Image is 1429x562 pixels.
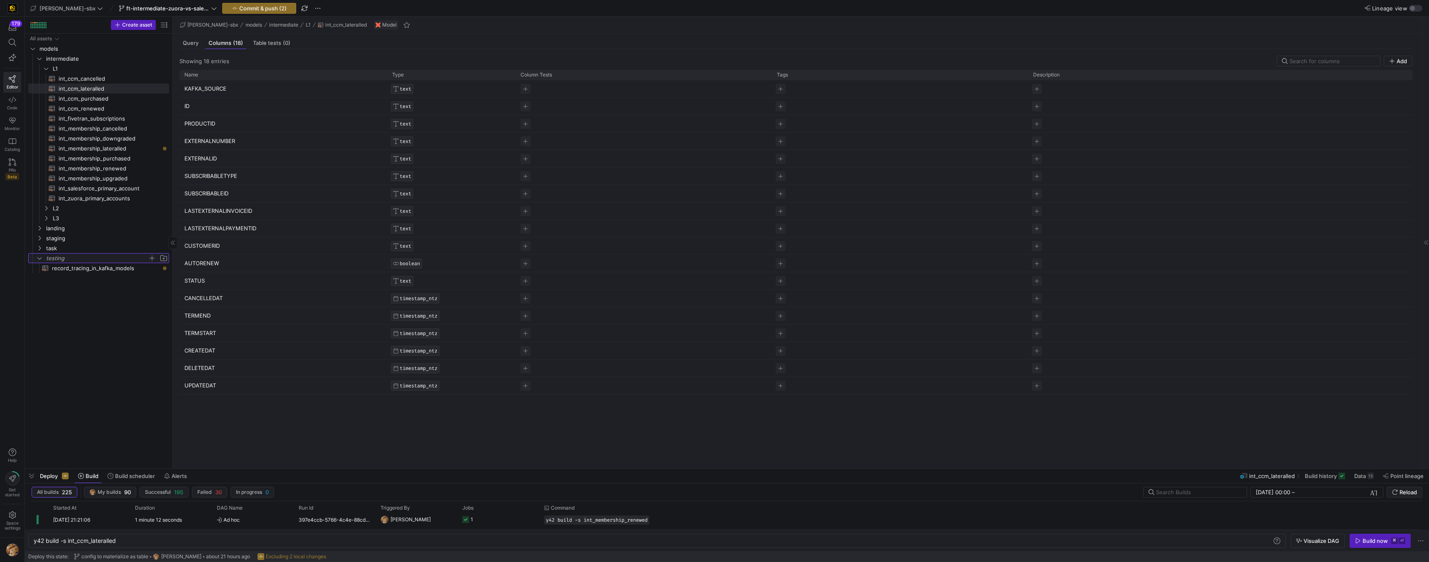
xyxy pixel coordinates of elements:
a: Editor [3,72,21,93]
button: Reload [1387,487,1422,498]
span: Help [7,458,17,463]
div: Press SPACE to select this row. [28,133,169,143]
span: TIMESTAMP_NTZ [400,296,437,301]
span: [PERSON_NAME] [161,554,201,560]
button: models [243,20,264,30]
span: TEXT [400,243,411,249]
div: Press SPACE to select this row. [179,290,1412,307]
button: In progress0 [231,487,274,498]
p: AUTORENEW [184,255,382,271]
span: TEXT [400,191,411,197]
span: Column Tests [521,72,552,78]
input: Start datetime [1256,489,1290,495]
span: TEXT [400,138,411,144]
p: LASTEXTERNALPAYMENTID [184,220,382,237]
button: intermediate [267,20,300,30]
img: https://storage.googleapis.com/y42-prod-data-exchange/images/1Nvl5cecG3s9yuu18pSpZlzl4PBNfpIlp06V... [153,553,160,560]
div: Press SPACE to select this row. [179,360,1412,377]
span: TIMESTAMP_NTZ [400,330,437,336]
span: – [1292,489,1295,495]
div: Press SPACE to select this row. [28,153,169,163]
span: int_ccm_lateralled [325,22,367,28]
span: int_zuora_primary_accounts​​​​​​​​​​ [59,194,160,203]
span: 30 [215,489,222,495]
div: Press SPACE to select this row. [32,510,1419,530]
span: Query [183,40,199,46]
span: models [39,44,168,54]
y42-duration: 1 minute 12 seconds [135,517,182,523]
p: CUSTOMERID [184,238,382,254]
span: TEXT [400,173,411,179]
img: https://storage.googleapis.com/y42-prod-data-exchange/images/uAsz27BndGEK0hZWDFeOjoxA7jCwgK9jE472... [8,4,17,12]
span: Add [1397,58,1407,64]
button: Help [3,445,21,466]
button: All builds225 [32,487,77,498]
button: Alerts [160,469,191,483]
span: Beta [5,173,19,180]
span: Type [392,72,404,78]
span: TEXT [400,104,411,109]
p: LASTEXTERNALINVOICEID [184,203,382,219]
p: SUBSCRIBABLETYPE [184,168,382,184]
div: Press SPACE to select this row. [28,44,169,54]
span: intermediate [46,54,168,64]
input: Search Builds [1156,489,1240,495]
div: Press SPACE to select this row. [28,74,169,84]
div: Press SPACE to select this row. [28,213,169,223]
p: CREATEDAT [184,343,382,359]
span: Visualize DAG [1304,537,1339,544]
span: Successful [145,489,171,495]
span: 0 [265,489,269,495]
span: TEXT [400,226,411,232]
span: TEXT [400,278,411,284]
span: Model [382,22,397,28]
span: staging [46,234,168,243]
span: [PERSON_NAME]-sbx [39,5,96,12]
span: Jobs [462,505,474,511]
a: https://storage.googleapis.com/y42-prod-data-exchange/images/uAsz27BndGEK0hZWDFeOjoxA7jCwgK9jE472... [3,1,21,15]
span: Build history [1305,473,1337,479]
div: Press SPACE to select this row. [179,168,1412,185]
button: Getstarted [3,468,21,500]
a: PRsBeta [3,155,21,183]
span: record_tracing_in_kafka_models​​​​​​​​​​ [52,264,160,273]
p: ID [184,98,382,114]
img: https://storage.googleapis.com/y42-prod-data-exchange/images/1Nvl5cecG3s9yuu18pSpZlzl4PBNfpIlp06V... [89,489,96,495]
a: Monitor [3,113,21,134]
span: Description [1033,72,1060,78]
div: Press SPACE to select this row. [28,163,169,173]
a: int_membership_lateralled​​​​​​​​​​ [28,143,169,153]
span: intermediate [269,22,298,28]
span: 90 [124,489,131,495]
span: Ad hoc [217,510,289,530]
a: Catalog [3,134,21,155]
div: 15 [1368,473,1374,479]
div: Press SPACE to select this row. [179,237,1412,255]
span: int_membership_lateralled​​​​​​​​​​ [59,144,160,153]
button: https://storage.googleapis.com/y42-prod-data-exchange/images/1Nvl5cecG3s9yuu18pSpZlzl4PBNfpIlp06V... [3,541,21,559]
span: TIMESTAMP_NTZ [400,383,437,389]
button: Visualize DAG [1291,534,1345,548]
span: TIMESTAMP_NTZ [400,313,437,319]
p: UPDATEDAT [184,377,382,394]
p: SUBSCRIBABLEID [184,185,382,202]
span: Duration [135,505,155,511]
span: int_membership_downgraded​​​​​​​​​​ [59,134,160,143]
div: Press SPACE to select this row. [28,263,169,273]
span: L3 [53,214,168,223]
div: Press SPACE to select this row. [28,223,169,233]
span: TEXT [400,156,411,162]
button: 179 [3,20,21,35]
span: TEXT [400,86,411,92]
span: Create asset [122,22,152,28]
div: Press SPACE to select this row. [179,377,1412,394]
p: EXTERNALID [184,150,382,167]
button: int_ccm_lateralled [316,20,369,30]
p: PRODUCTID [184,116,382,132]
span: TEXT [400,208,411,214]
span: Columns [209,40,243,46]
span: Lineage view [1372,5,1407,12]
div: Press SPACE to select this row. [179,255,1412,272]
button: Build history [1301,469,1349,483]
span: Space settings [5,520,20,530]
